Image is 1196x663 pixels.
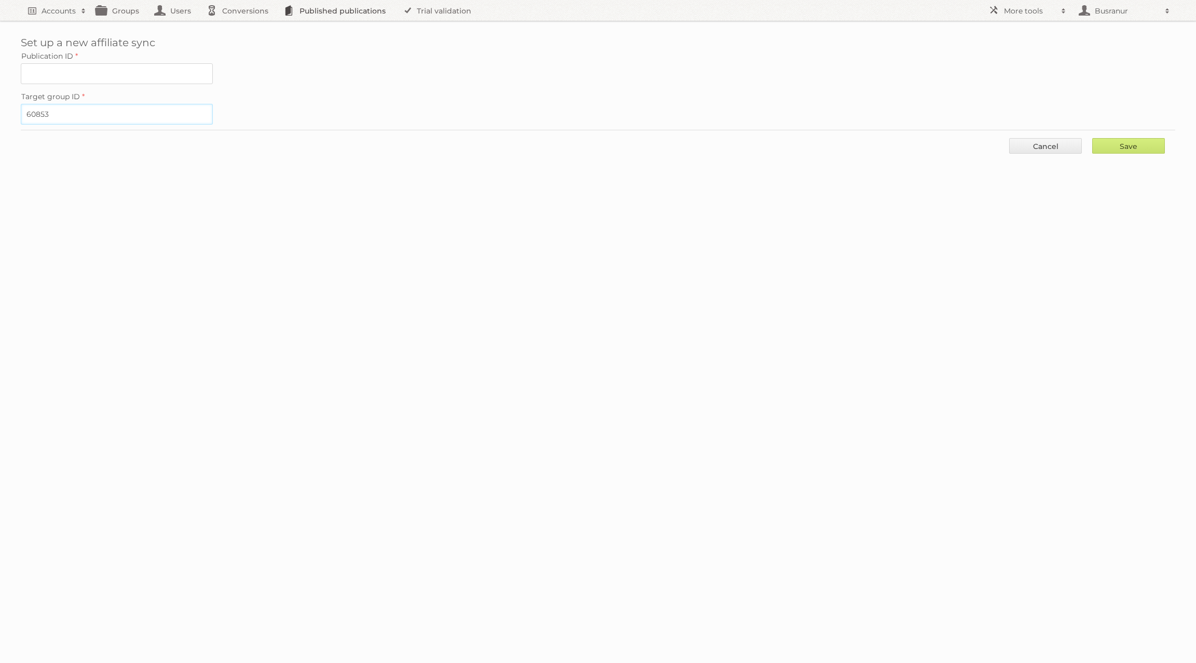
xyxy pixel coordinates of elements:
[1092,138,1165,154] input: Save
[21,36,1175,49] h1: Set up a new affiliate sync
[21,92,80,101] span: Target group ID
[42,6,76,16] h2: Accounts
[1004,6,1056,16] h2: More tools
[1009,138,1082,154] a: Cancel
[21,51,73,61] span: Publication ID
[1092,6,1160,16] h2: Busranur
